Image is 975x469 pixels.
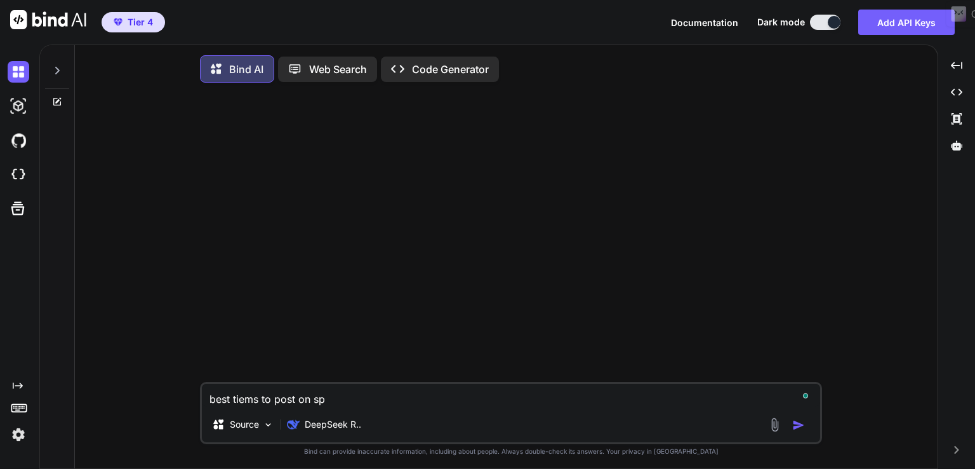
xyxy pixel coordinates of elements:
[102,12,165,32] button: premiumTier 4
[287,418,300,431] img: DeepSeek R1 (671B-Full)
[412,62,489,77] p: Code Generator
[309,62,367,77] p: Web Search
[8,95,29,117] img: darkAi-studio
[792,419,805,432] img: icon
[767,418,782,432] img: attachment
[202,384,820,407] textarea: To enrich screen reader interactions, please activate Accessibility in Grammarly extension settings
[671,16,738,29] button: Documentation
[230,418,259,431] p: Source
[8,164,29,186] img: cloudideIcon
[200,447,822,456] p: Bind can provide inaccurate information, including about people. Always double-check its answers....
[8,424,29,445] img: settings
[858,10,955,35] button: Add API Keys
[263,419,274,430] img: Pick Models
[114,18,123,26] img: premium
[229,62,263,77] p: Bind AI
[8,130,29,151] img: githubDark
[128,16,153,29] span: Tier 4
[305,418,361,431] p: DeepSeek R..
[757,16,805,29] span: Dark mode
[671,17,738,28] span: Documentation
[8,61,29,83] img: darkChat
[10,10,86,29] img: Bind AI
